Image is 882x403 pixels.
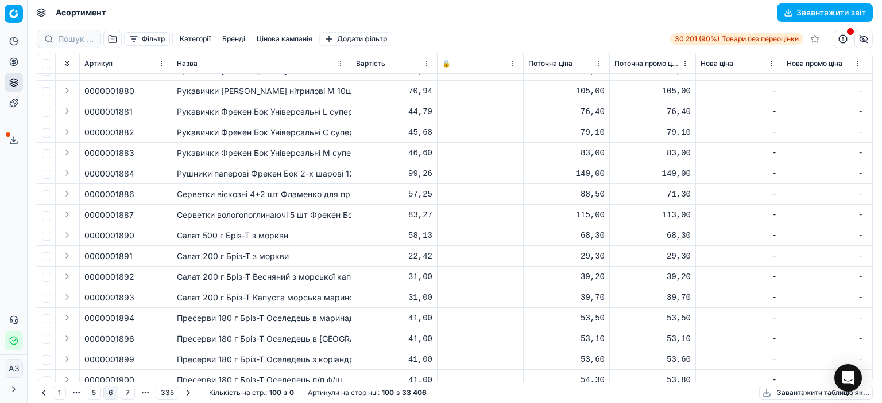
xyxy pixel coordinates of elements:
font: 0000001891 [84,251,133,261]
span: 0000001893 [84,292,134,303]
button: Розгорнути [60,166,74,180]
font: 65,61 [408,66,432,75]
font: Артикул [84,59,113,68]
font: 100 [269,388,281,397]
font: 0000001892 [84,272,134,281]
font: Категорії [180,34,211,43]
font: Салат 500 г Бріз-Т з моркви [177,230,288,240]
font: 0000001884 [84,169,134,178]
font: 68,30 [581,231,605,240]
font: 99,90 [581,66,605,75]
font: Серветки віскозні 4+2 шт Фламенко для прибирання [177,189,388,199]
font: з [396,388,400,397]
button: Розгорнути [60,84,74,97]
font: 0000001887 [84,210,134,220]
div: 54,30 [528,374,605,386]
font: - [772,252,777,261]
font: 45,68 [408,128,432,137]
font: Бренді [222,34,245,43]
button: Розгорнути все [60,57,74,71]
font: 0000001881 [84,107,133,116]
button: 5 [87,386,101,400]
font: Рукавички [PERSON_NAME] нітрилові М 10шт [177,86,357,96]
font: 88,50 [581,190,605,199]
div: 41,00 [356,354,432,365]
font: 0000001882 [84,127,134,137]
font: 79,10 [667,128,691,137]
button: Категорії [175,32,215,46]
font: Салат 200 г Бріз-Т Весняний з морської капусти [177,272,369,281]
font: Поточна промо ціна [614,59,682,68]
font: 149,00 [662,169,691,178]
font: - [858,231,863,240]
button: Expand [60,373,74,386]
nav: хлібні крихти [56,7,106,18]
div: 41,00 [356,312,432,324]
button: Розгорнути [60,146,74,159]
div: 53,60 [614,354,691,365]
a: 30 201 (90%)Товари без переоцінки [670,33,803,45]
input: Пошук за артикулом або назвою [58,33,94,45]
button: Розгорнути [60,104,74,118]
font: Цінова кампанія [257,34,312,43]
font: 100 [382,388,394,397]
font: 39,20 [667,272,691,281]
button: Розгорнути [60,125,74,139]
font: - [858,210,863,220]
font: 39,20 [581,272,605,281]
div: Пресерви 180 г Бріз-Т Оселедець в [GEOGRAPHIC_DATA] зі спец. ф/ш [177,333,346,345]
font: - [858,252,863,261]
font: 68,30 [667,231,691,240]
button: Перейти на попередню сторінку [37,386,51,400]
div: 53,60 [528,354,605,365]
span: Асортимент [56,7,106,18]
font: - [858,272,863,281]
font: - [772,169,777,178]
button: Розгорнути [60,249,74,263]
font: Вартість [356,59,385,68]
font: 99,26 [408,169,432,178]
span: 0000001896 [84,333,134,345]
button: Expand [60,311,74,324]
div: - [787,312,863,324]
span: 0000001900 [84,374,134,386]
font: 46,60 [408,148,432,158]
div: - [701,312,777,324]
font: - [858,190,863,199]
font: - [772,107,777,116]
font: Завантажити таблицю як... [777,388,870,397]
button: Розгорнути [60,228,74,242]
button: Розгорнути [60,269,74,283]
div: - [701,333,777,345]
button: Розгорнути [60,208,74,221]
font: Асортимент [56,7,106,17]
div: - [787,292,863,303]
div: 53,50 [528,312,605,324]
font: 33 406 [402,388,427,397]
font: 83,00 [581,148,605,158]
div: 39,70 [528,292,605,303]
button: 7 [121,386,135,400]
font: Завантажити звіт [796,7,866,17]
font: Серветки вологопоглинаючі 5 шт Фрекен Бок Акорд для прибирання [177,210,451,220]
button: Expand [60,331,74,345]
div: Пресерви 180 г Бріз-Т Оселедець в маринаді по-домаш. ф/ш [177,312,346,324]
div: Пресерви 180 г Бріз-Т Оселедець з коріандром по-вілковському ф/ш [177,354,346,365]
font: з [284,388,287,397]
div: 41,00 [356,374,432,386]
font: - [772,66,777,75]
nav: пагінація [37,385,195,401]
button: Завантажити звіт [777,3,873,22]
font: Нова ціна [701,59,733,68]
font: 30 201 (90%) [675,34,719,43]
font: 0000001890 [84,230,134,240]
div: Відкрити Intercom Messenger [834,364,862,392]
div: Салат 200 г Бріз-Т Капуста морська маринована [177,292,346,303]
font: 79,10 [581,128,605,137]
font: - [858,169,863,178]
font: - [772,272,777,281]
font: - [858,128,863,137]
div: 53,10 [528,333,605,345]
font: Рукавички Фрекен Бок Універсальні L суперчуттєві [177,107,381,116]
div: 53,50 [614,312,691,324]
